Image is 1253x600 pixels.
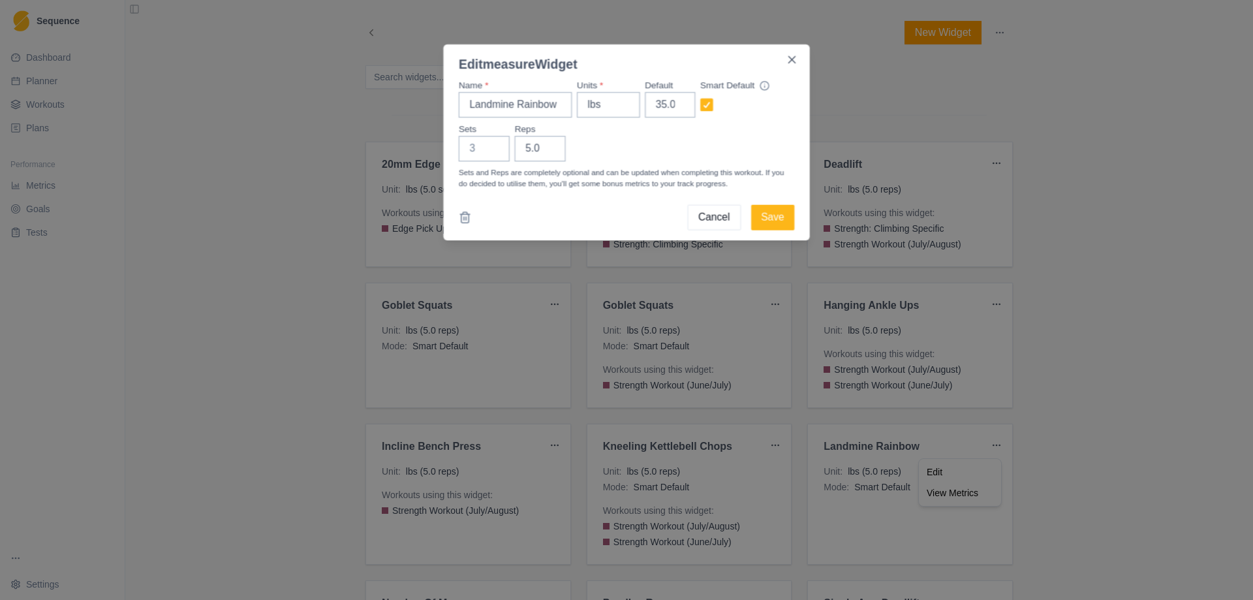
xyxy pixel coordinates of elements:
[514,123,557,136] label: Reps
[459,136,510,161] input: 3
[459,92,572,118] input: Bench press
[577,79,632,92] label: Units
[443,44,809,74] header: Edit measure Widget
[514,136,565,161] input: 8
[645,92,695,118] input: 10
[577,92,640,118] input: kg
[700,79,787,92] div: Smart Default
[459,123,502,136] label: Sets
[645,79,687,92] label: Default
[751,205,795,230] button: Save
[782,50,802,70] button: Close
[687,205,741,230] button: Cancel
[459,166,795,189] p: Sets and Reps are completely optional and can be updated when completing this workout. If you do ...
[459,79,565,92] label: Name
